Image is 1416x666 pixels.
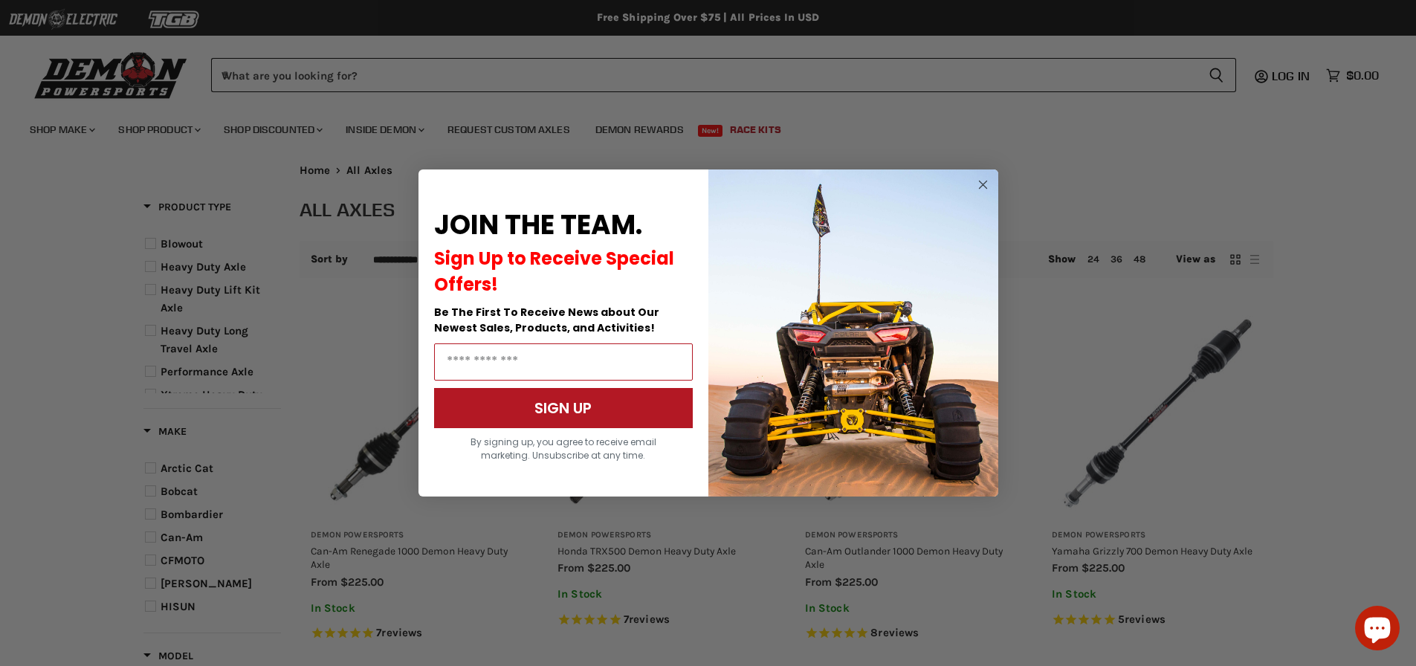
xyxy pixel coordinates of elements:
span: By signing up, you agree to receive email marketing. Unsubscribe at any time. [471,436,656,462]
span: Be The First To Receive News about Our Newest Sales, Products, and Activities! [434,305,659,335]
span: Sign Up to Receive Special Offers! [434,246,674,297]
span: JOIN THE TEAM. [434,206,642,244]
img: a9095488-b6e7-41ba-879d-588abfab540b.jpeg [708,169,998,497]
button: SIGN UP [434,388,693,428]
button: Close dialog [974,175,992,194]
input: Email Address [434,343,693,381]
inbox-online-store-chat: Shopify online store chat [1351,606,1404,654]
